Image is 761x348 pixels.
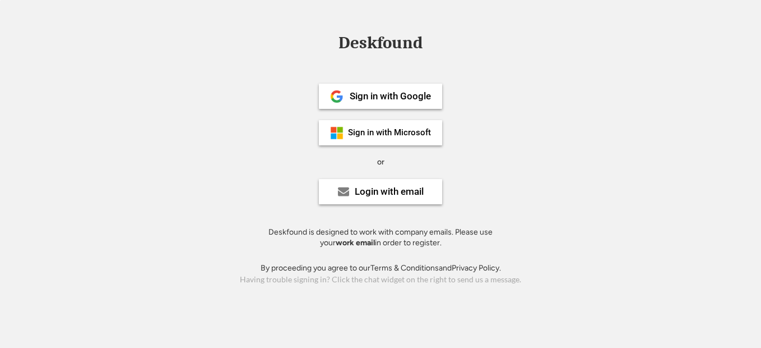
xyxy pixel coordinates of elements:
[452,263,501,273] a: Privacy Policy.
[254,227,507,249] div: Deskfound is designed to work with company emails. Please use your in order to register.
[330,126,344,140] img: ms-symbollockup_mssymbol_19.png
[333,34,428,52] div: Deskfound
[355,187,424,196] div: Login with email
[261,263,501,274] div: By proceeding you agree to our and
[350,91,431,101] div: Sign in with Google
[336,238,375,248] strong: work email
[377,157,384,168] div: or
[370,263,439,273] a: Terms & Conditions
[348,129,431,137] div: Sign in with Microsoft
[330,90,344,103] img: 1024px-Google__G__Logo.svg.png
